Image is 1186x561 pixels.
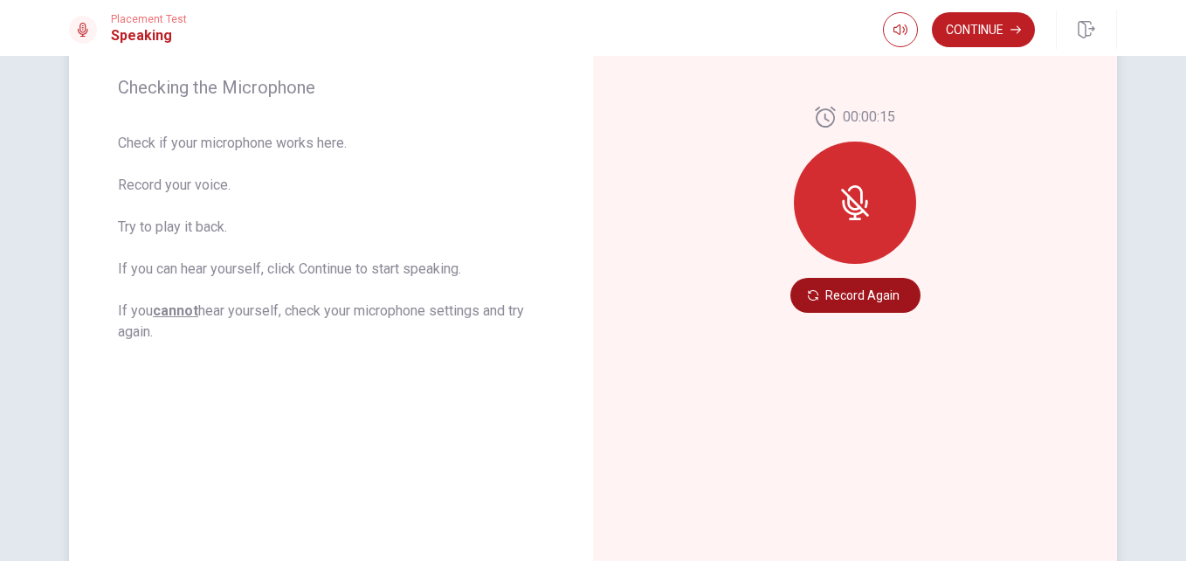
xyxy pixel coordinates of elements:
[790,278,921,313] button: Record Again
[153,302,198,319] u: cannot
[932,12,1035,47] button: Continue
[111,25,187,46] h1: Speaking
[118,133,544,343] span: Check if your microphone works here. Record your voice. Try to play it back. If you can hear your...
[118,77,544,98] span: Checking the Microphone
[843,107,895,128] span: 00:00:15
[111,13,187,25] span: Placement Test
